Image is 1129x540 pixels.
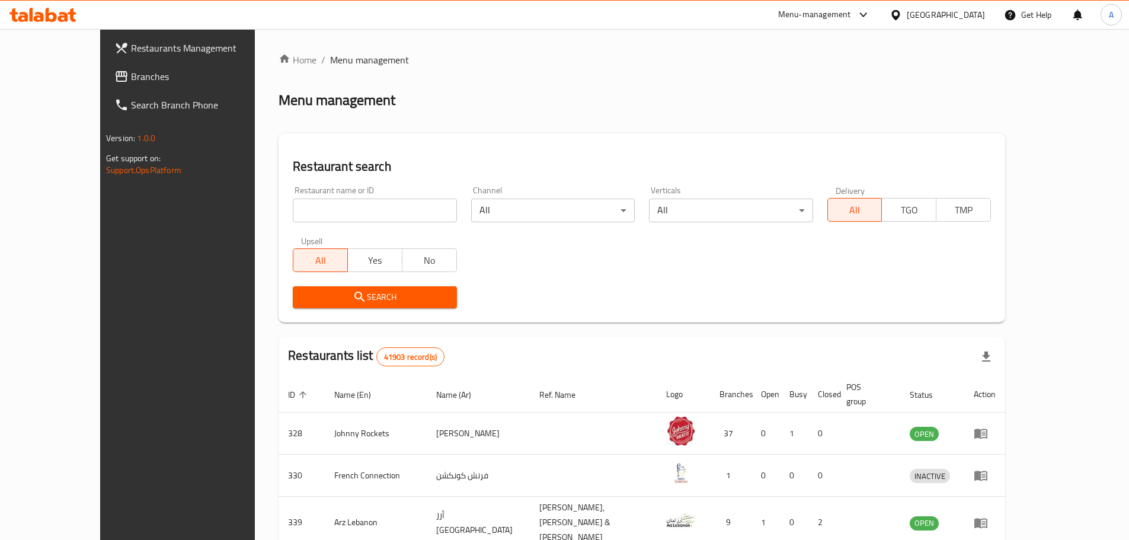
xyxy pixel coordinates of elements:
button: TGO [881,198,936,222]
td: [PERSON_NAME] [427,413,530,455]
span: Get support on: [106,151,161,166]
span: ID [288,388,311,402]
span: Search Branch Phone [131,98,279,112]
h2: Restaurant search [293,158,991,175]
td: 1 [780,413,808,455]
th: Closed [808,376,837,413]
span: Status [910,388,948,402]
td: 328 [279,413,325,455]
th: Action [964,376,1005,413]
th: Open [751,376,780,413]
h2: Menu management [279,91,395,110]
span: 1.0.0 [137,130,155,146]
span: Version: [106,130,135,146]
td: 0 [780,455,808,497]
div: Export file [972,343,1000,371]
div: Menu [974,426,996,440]
th: Logo [657,376,710,413]
td: 0 [751,413,780,455]
button: No [402,248,457,272]
div: Total records count [376,347,444,366]
nav: breadcrumb [279,53,1005,67]
li: / [321,53,325,67]
td: فرنش كونكشن [427,455,530,497]
button: TMP [936,198,991,222]
a: Home [279,53,316,67]
div: All [471,199,635,222]
img: Johnny Rockets [666,416,696,446]
span: Name (Ar) [436,388,487,402]
span: Name (En) [334,388,386,402]
span: TMP [941,202,986,219]
td: 37 [710,413,751,455]
button: Search [293,286,456,308]
td: 330 [279,455,325,497]
span: INACTIVE [910,469,950,483]
span: Ref. Name [539,388,591,402]
span: Search [302,290,447,305]
div: [GEOGRAPHIC_DATA] [907,8,985,21]
a: Search Branch Phone [105,91,289,119]
span: Yes [353,252,398,269]
input: Search for restaurant name or ID.. [293,199,456,222]
th: Branches [710,376,751,413]
button: Yes [347,248,402,272]
td: 0 [808,413,837,455]
a: Support.OpsPlatform [106,162,181,178]
span: All [298,252,343,269]
h2: Restaurants list [288,347,444,366]
td: 1 [710,455,751,497]
button: All [827,198,882,222]
span: No [407,252,452,269]
div: All [649,199,813,222]
span: OPEN [910,427,939,441]
div: OPEN [910,516,939,531]
th: Busy [780,376,808,413]
span: OPEN [910,516,939,530]
div: Menu [974,468,996,483]
span: POS group [846,380,886,408]
div: Menu [974,516,996,530]
span: 41903 record(s) [377,352,444,363]
span: All [833,202,878,219]
td: 0 [751,455,780,497]
label: Upsell [301,237,323,245]
label: Delivery [836,186,865,194]
td: Johnny Rockets [325,413,427,455]
img: French Connection [666,458,696,488]
a: Restaurants Management [105,34,289,62]
a: Branches [105,62,289,91]
span: TGO [887,202,932,219]
button: All [293,248,348,272]
td: French Connection [325,455,427,497]
span: Menu management [330,53,409,67]
img: Arz Lebanon [666,506,696,535]
span: Restaurants Management [131,41,279,55]
div: Menu-management [778,8,851,22]
span: Branches [131,69,279,84]
td: 0 [808,455,837,497]
span: A [1109,8,1114,21]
